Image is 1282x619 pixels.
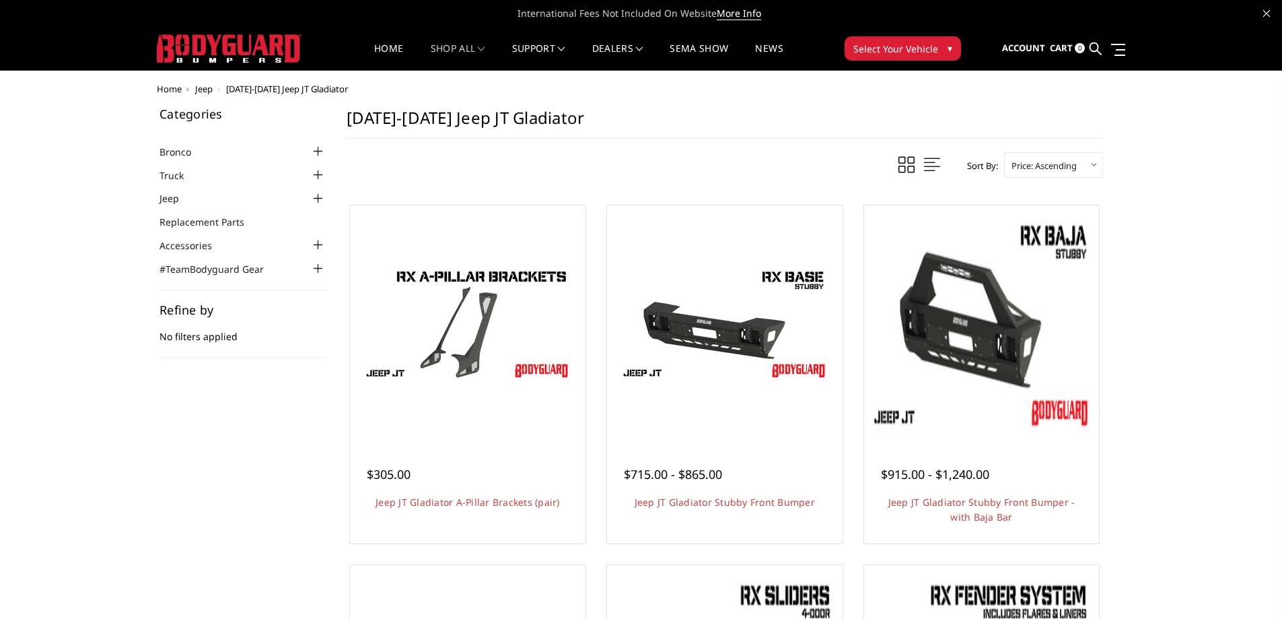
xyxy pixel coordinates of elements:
[159,168,201,183] a: Truck
[376,496,560,509] a: Jeep JT Gladiator A-Pillar Brackets (pair)
[159,304,326,316] h5: Refine by
[159,304,326,358] div: No filters applied
[617,263,832,384] img: Jeep JT Gladiator Stubby Front Bumper
[157,83,182,95] a: Home
[635,496,815,509] a: Jeep JT Gladiator Stubby Front Bumper
[159,145,208,159] a: Bronco
[1075,43,1085,53] span: 0
[367,466,411,482] span: $305.00
[195,83,213,95] a: Jeep
[853,42,938,56] span: Select Your Vehicle
[159,108,326,120] h5: Categories
[1050,30,1085,67] a: Cart 0
[867,209,1096,438] a: Jeep JT Gladiator Stubby Front Bumper - with Baja Bar Jeep JT Gladiator Stubby Front Bumper - wit...
[1215,554,1282,619] iframe: Chat Widget
[881,466,989,482] span: $915.00 - $1,240.00
[717,7,761,20] a: More Info
[1002,42,1045,54] span: Account
[159,191,196,205] a: Jeep
[374,44,403,70] a: Home
[670,44,728,70] a: SEMA Show
[431,44,485,70] a: shop all
[960,156,998,176] label: Sort By:
[888,496,1075,523] a: Jeep JT Gladiator Stubby Front Bumper - with Baja Bar
[948,41,952,55] span: ▾
[624,466,722,482] span: $715.00 - $865.00
[157,34,301,63] img: BODYGUARD BUMPERS
[159,238,229,253] a: Accessories
[1002,30,1045,67] a: Account
[159,262,281,276] a: #TeamBodyguard Gear
[755,44,783,70] a: News
[347,108,1103,139] h1: [DATE]-[DATE] Jeep JT Gladiator
[512,44,565,70] a: Support
[353,209,582,438] a: Jeep JT Gladiator A-Pillar Brackets (pair) Jeep JT Gladiator A-Pillar Brackets (pair)
[845,36,961,61] button: Select Your Vehicle
[610,209,839,438] a: Jeep JT Gladiator Stubby Front Bumper
[592,44,643,70] a: Dealers
[159,215,261,229] a: Replacement Parts
[1050,42,1073,54] span: Cart
[226,83,348,95] span: [DATE]-[DATE] Jeep JT Gladiator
